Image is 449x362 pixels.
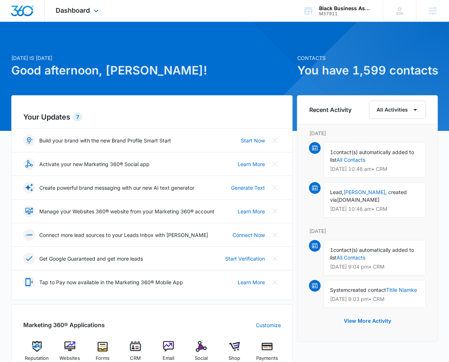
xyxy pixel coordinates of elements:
[39,231,208,239] p: Connect more lead sources to your Leads Inbox with [PERSON_NAME]
[163,355,174,362] span: Email
[25,355,49,362] span: Reputation
[229,355,240,362] span: Shop
[309,227,426,235] p: [DATE]
[130,355,141,362] span: CRM
[309,129,426,137] p: [DATE]
[319,5,372,11] div: account name
[11,62,293,79] h1: Good afternoon, [PERSON_NAME]!
[269,158,281,170] button: Close
[73,113,82,121] div: 7
[23,112,281,122] h2: Your Updates
[256,355,278,362] span: Payments
[330,149,414,163] span: contact(s) automatically added to list
[319,11,372,16] div: account id
[269,276,281,288] button: Close
[237,160,265,168] a: Learn More
[336,157,365,163] a: All Contacts
[241,137,265,144] a: Start Now
[225,255,265,262] a: Start Verification
[336,254,365,261] a: All Contacts
[39,137,171,144] p: Build your brand with the new Brand Profile Smart Start
[231,184,265,192] a: Generate Text
[39,208,214,215] p: Manage your Websites 360® website from your Marketing 360® account
[369,101,426,119] button: All Activities
[39,278,183,286] p: Tap to Pay now available in the Marketing 360® Mobile App
[96,355,110,362] span: Forms
[337,312,398,330] button: View More Activity
[59,355,80,362] span: Websites
[39,255,143,262] p: Get Google Guaranteed and get more leads
[269,229,281,241] button: Close
[330,247,414,261] span: contact(s) automatically added to list
[237,208,265,215] a: Learn More
[269,134,281,146] button: Close
[330,166,420,172] p: [DATE] 10:46 am • CRM
[330,287,347,293] span: System
[330,247,333,253] span: 1
[195,355,208,362] span: Social
[255,321,281,329] a: Customize
[56,7,90,14] span: Dashboard
[330,189,343,195] span: Lead,
[11,54,293,62] p: [DATE] is [DATE]
[386,287,417,293] a: Titile Niamke
[343,189,385,195] a: [PERSON_NAME]
[330,264,420,269] p: [DATE] 9:04 pm • CRM
[39,184,194,192] p: Create powerful brand messaging with our new AI text generator
[330,206,420,212] p: [DATE] 10:46 am • CRM
[337,197,379,203] span: [DOMAIN_NAME]
[297,62,438,79] h1: You have 1,599 contacts
[237,278,265,286] a: Learn More
[297,54,438,62] p: Contacts
[232,231,265,239] a: Connect Now
[269,205,281,217] button: Close
[269,253,281,264] button: Close
[269,182,281,193] button: Close
[39,160,150,168] p: Activate your new Marketing 360® Social app
[347,287,386,293] span: created contact
[330,297,420,302] p: [DATE] 9:03 pm • CRM
[330,149,333,155] span: 1
[23,321,105,329] h2: Marketing 360® Applications
[309,105,351,114] h6: Recent Activity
